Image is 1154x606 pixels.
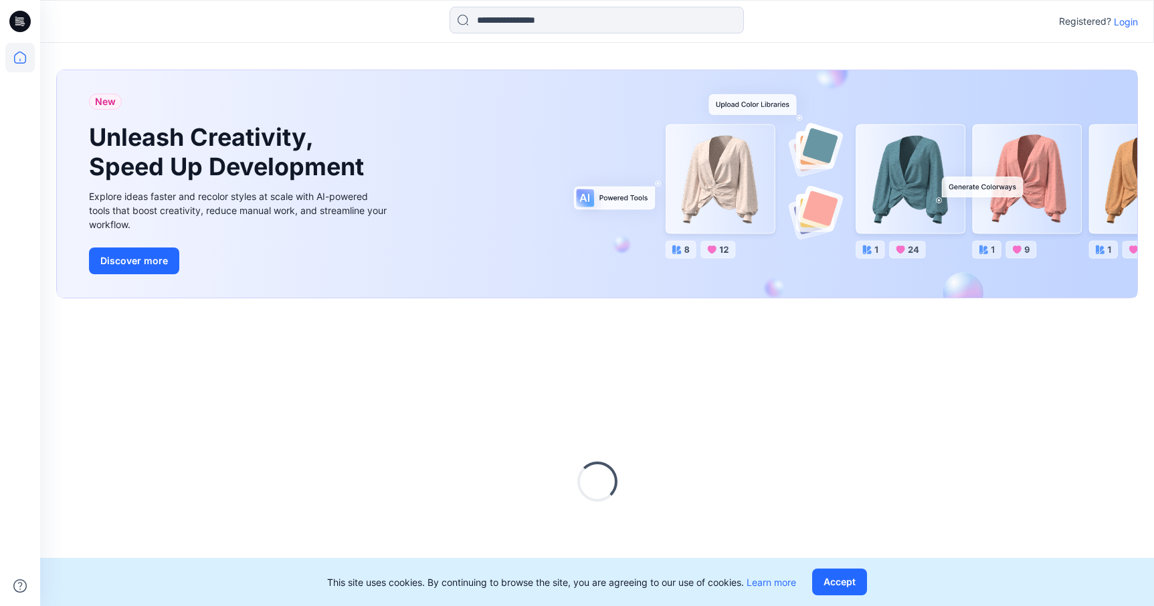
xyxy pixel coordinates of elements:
[89,247,390,274] a: Discover more
[95,94,116,110] span: New
[1059,13,1111,29] p: Registered?
[747,577,796,588] a: Learn more
[812,569,867,595] button: Accept
[327,575,796,589] p: This site uses cookies. By continuing to browse the site, you are agreeing to our use of cookies.
[89,189,390,231] div: Explore ideas faster and recolor styles at scale with AI-powered tools that boost creativity, red...
[89,123,370,181] h1: Unleash Creativity, Speed Up Development
[1114,15,1138,29] p: Login
[89,247,179,274] button: Discover more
